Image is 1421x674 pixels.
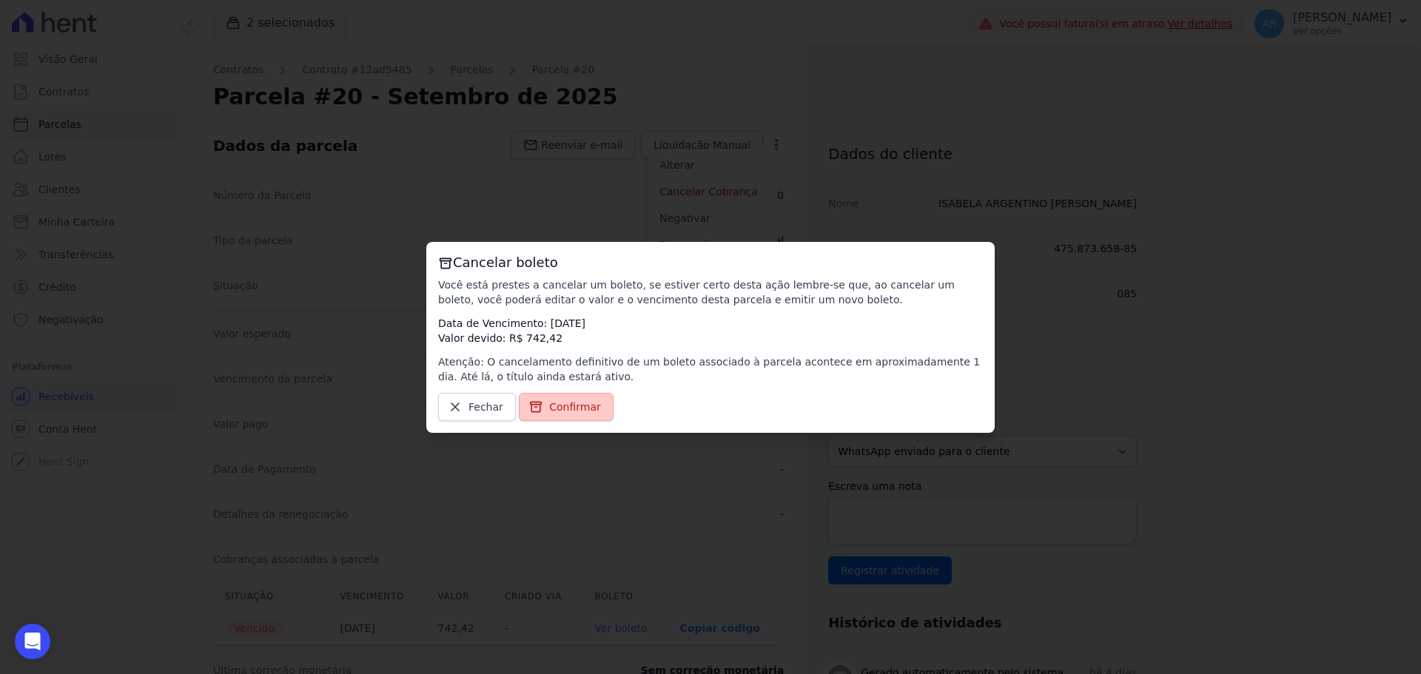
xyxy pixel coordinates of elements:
span: Fechar [468,400,503,414]
h3: Cancelar boleto [438,254,983,272]
a: Fechar [438,393,516,421]
p: Você está prestes a cancelar um boleto, se estiver certo desta ação lembre-se que, ao cancelar um... [438,277,983,307]
p: Atenção: O cancelamento definitivo de um boleto associado à parcela acontece em aproximadamente 1... [438,354,983,384]
div: Open Intercom Messenger [15,624,50,659]
p: Data de Vencimento: [DATE] Valor devido: R$ 742,42 [438,316,983,346]
a: Confirmar [519,393,614,421]
span: Confirmar [549,400,601,414]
